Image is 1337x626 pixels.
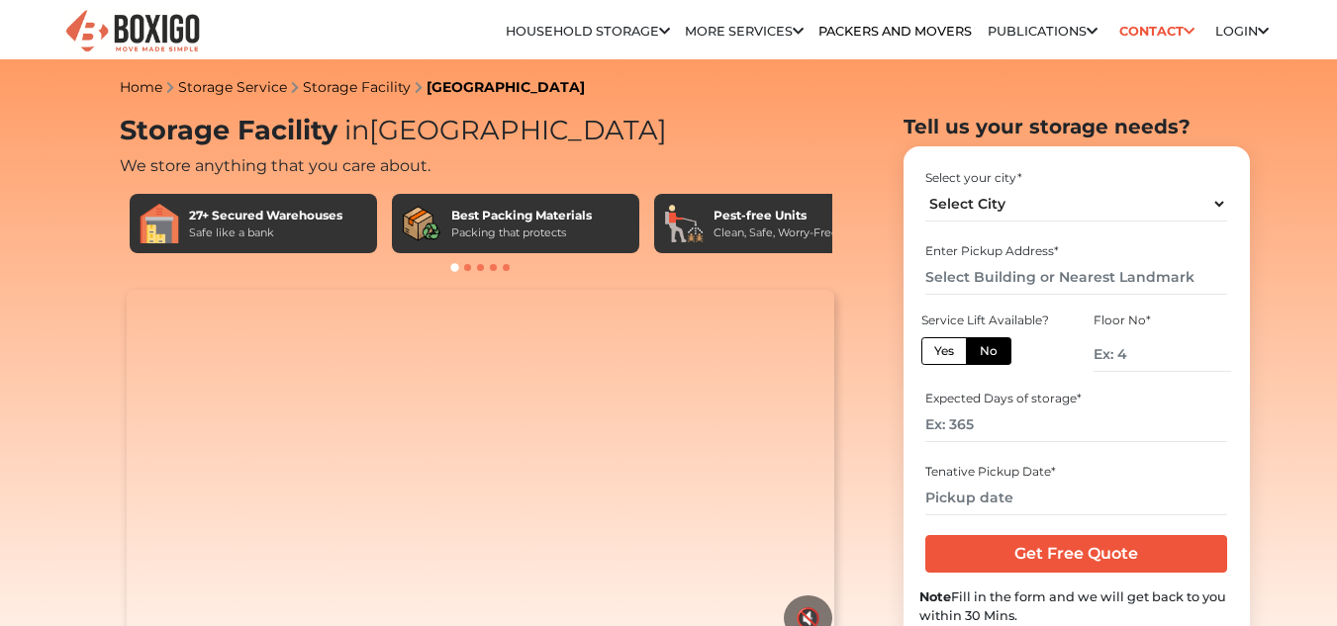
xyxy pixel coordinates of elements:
[818,24,972,39] a: Packers and Movers
[427,78,585,96] a: [GEOGRAPHIC_DATA]
[1215,24,1269,39] a: Login
[685,24,804,39] a: More services
[120,156,430,175] span: We store anything that you care about.
[344,114,369,146] span: in
[925,463,1227,481] div: Tenative Pickup Date
[714,224,838,241] div: Clean, Safe, Worry-Free
[337,114,667,146] span: [GEOGRAPHIC_DATA]
[1112,16,1200,46] a: Contact
[120,115,842,147] h1: Storage Facility
[925,390,1227,407] div: Expected Days of storage
[966,337,1011,365] label: No
[451,224,592,241] div: Packing that protects
[925,260,1227,295] input: Select Building or Nearest Landmark
[63,8,202,56] img: Boxigo
[303,78,411,96] a: Storage Facility
[506,24,670,39] a: Household Storage
[988,24,1098,39] a: Publications
[925,242,1227,260] div: Enter Pickup Address
[189,207,342,224] div: 27+ Secured Warehouses
[921,337,967,365] label: Yes
[451,207,592,224] div: Best Packing Materials
[140,204,179,243] img: 27+ Secured Warehouses
[919,589,951,604] b: Note
[921,312,1058,329] div: Service Lift Available?
[189,224,342,241] div: Safe like a bank
[919,587,1234,625] div: Fill in the form and we will get back to you within 30 Mins.
[1094,337,1230,372] input: Ex: 4
[714,207,838,224] div: Pest-free Units
[925,407,1227,442] input: Ex: 365
[402,204,441,243] img: Best Packing Materials
[120,78,162,96] a: Home
[664,204,704,243] img: Pest-free Units
[925,535,1227,573] input: Get Free Quote
[925,481,1227,515] input: Pickup date
[925,169,1227,187] div: Select your city
[178,78,287,96] a: Storage Service
[904,115,1250,138] h2: Tell us your storage needs?
[1094,312,1230,329] div: Floor No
